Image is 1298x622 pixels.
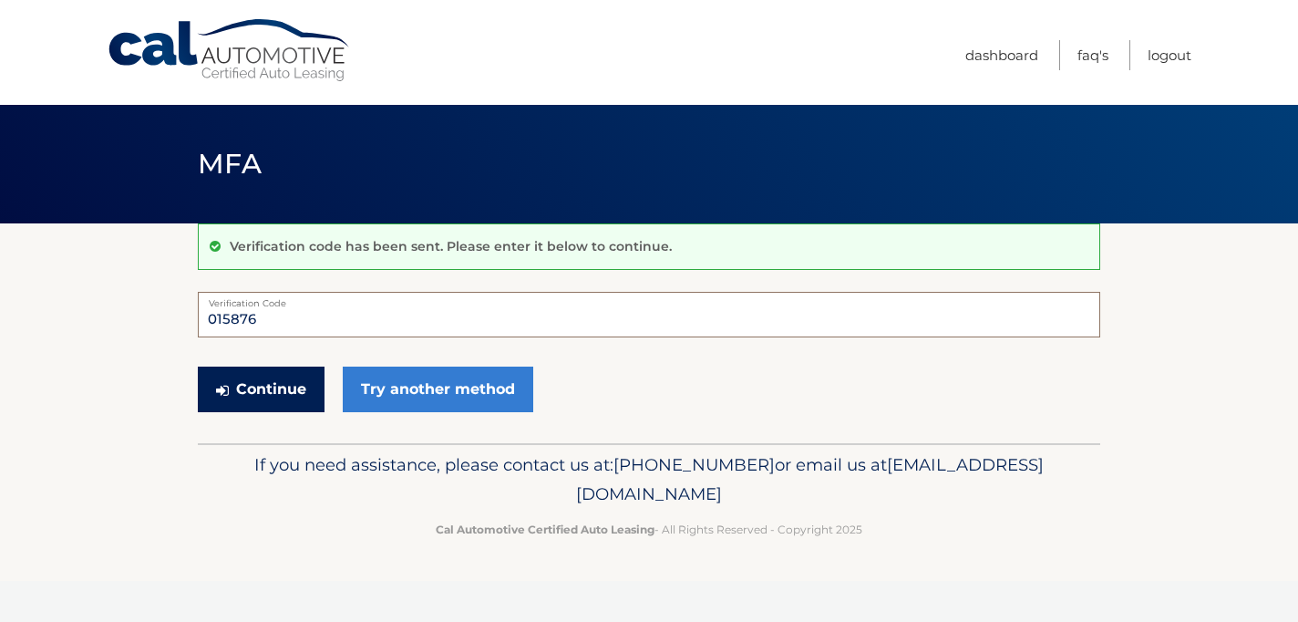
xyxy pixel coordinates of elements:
[436,523,654,536] strong: Cal Automotive Certified Auto Leasing
[198,367,324,412] button: Continue
[210,520,1088,539] p: - All Rights Reserved - Copyright 2025
[576,454,1044,504] span: [EMAIL_ADDRESS][DOMAIN_NAME]
[343,367,533,412] a: Try another method
[198,292,1100,337] input: Verification Code
[230,238,672,254] p: Verification code has been sent. Please enter it below to continue.
[1077,40,1108,70] a: FAQ's
[107,18,353,83] a: Cal Automotive
[210,451,1088,509] p: If you need assistance, please contact us at: or email us at
[198,147,262,181] span: MFA
[1148,40,1191,70] a: Logout
[613,454,775,475] span: [PHONE_NUMBER]
[965,40,1038,70] a: Dashboard
[198,292,1100,306] label: Verification Code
